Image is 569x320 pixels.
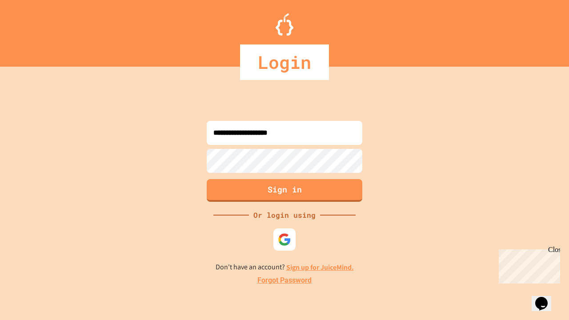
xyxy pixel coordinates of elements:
div: Chat with us now!Close [4,4,61,56]
iframe: chat widget [495,246,560,284]
img: Logo.svg [276,13,293,36]
div: Or login using [249,210,320,220]
iframe: chat widget [532,284,560,311]
a: Forgot Password [257,275,312,286]
a: Sign up for JuiceMind. [286,263,354,272]
p: Don't have an account? [216,262,354,273]
button: Sign in [207,179,362,202]
img: google-icon.svg [278,233,291,246]
div: Login [240,44,329,80]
